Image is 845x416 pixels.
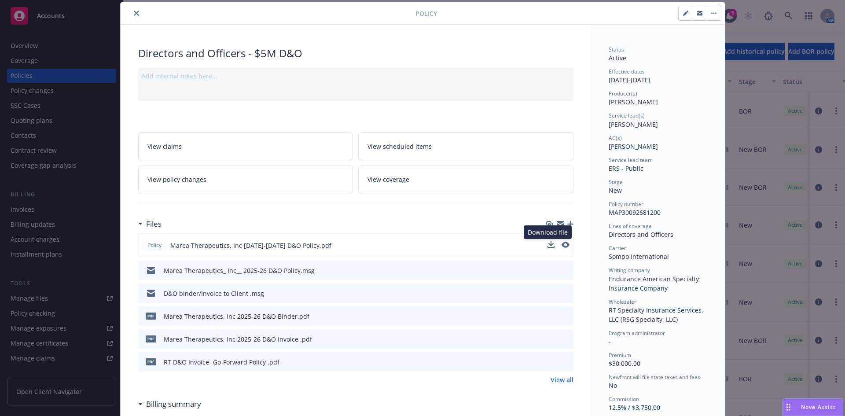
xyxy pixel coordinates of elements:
span: [PERSON_NAME] [609,98,658,106]
span: Status [609,46,624,53]
div: Marea Therapeutics, Inc 2025-26 D&O Invoice .pdf [164,335,312,344]
div: Files [138,218,162,230]
span: Premium [609,351,631,359]
div: Directors and Officers - $5M D&O [138,46,573,61]
div: Add internal notes here... [142,71,570,81]
span: Policy [415,9,437,18]
div: RT D&O Invoice- Go-Forward Policy .pdf [164,357,279,367]
div: Marea Therapeutics_ Inc__ 2025-26 D&O Policy.msg [164,266,315,275]
span: Effective dates [609,68,645,75]
span: [PERSON_NAME] [609,142,658,151]
a: View coverage [358,166,573,193]
button: download file [548,335,555,344]
div: Directors and Officers [609,230,707,239]
button: preview file [562,357,570,367]
span: Stage [609,178,623,186]
span: View policy changes [147,175,206,184]
span: pdf [146,335,156,342]
span: Policy number [609,200,643,208]
span: Wholesaler [609,298,636,306]
span: Active [609,54,626,62]
button: download file [548,289,555,298]
span: Marea Therapeutics, Inc [DATE]-[DATE] D&O Policy.pdf [170,241,331,250]
button: preview file [562,289,570,298]
span: New [609,186,622,195]
span: pdf [146,358,156,365]
div: [DATE] - [DATE] [609,68,707,85]
span: Endurance American Specialty Insurance Company [609,275,701,292]
span: View scheduled items [367,142,432,151]
button: download file [548,312,555,321]
button: preview file [562,266,570,275]
span: View coverage [367,175,409,184]
span: pdf [146,313,156,319]
span: [PERSON_NAME] [609,120,658,129]
button: preview file [562,312,570,321]
span: Carrier [609,244,626,252]
span: MAP30092681200 [609,208,661,217]
button: download file [547,241,555,248]
span: Program administrator [609,329,665,337]
span: RT Specialty Insurance Services, LLC (RSG Specialty, LLC) [609,306,705,324]
a: View claims [138,133,353,160]
h3: Billing summary [146,398,201,410]
span: Service lead team [609,156,653,164]
span: View claims [147,142,182,151]
div: Billing summary [138,398,201,410]
div: Download file [524,225,572,239]
span: - [609,337,611,346]
span: Commission [609,395,639,403]
div: D&O binder/Invoice to Client .msg [164,289,264,298]
button: close [131,8,142,18]
button: download file [547,241,555,250]
span: Nova Assist [801,403,836,411]
a: View all [551,375,573,384]
a: View scheduled items [358,133,573,160]
span: Producer(s) [609,90,637,97]
span: No [609,381,617,390]
span: 12.5% / $3,750.00 [609,403,660,412]
button: download file [548,266,555,275]
button: preview file [562,335,570,344]
span: Policy [146,241,163,249]
span: ERS - Public [609,164,643,173]
span: AC(s) [609,134,622,142]
a: View policy changes [138,166,353,193]
span: Lines of coverage [609,222,652,230]
button: preview file [562,242,569,248]
button: download file [548,357,555,367]
span: $30,000.00 [609,359,640,368]
div: Marea Therapeutics, Inc 2025-26 D&O Binder.pdf [164,312,309,321]
button: preview file [562,241,569,250]
span: Service lead(s) [609,112,645,119]
button: Nova Assist [783,398,843,416]
span: Newfront will file state taxes and fees [609,373,700,381]
h3: Files [146,218,162,230]
div: Drag to move [783,399,794,416]
span: Sompo International [609,252,669,261]
span: Writing company [609,266,650,274]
